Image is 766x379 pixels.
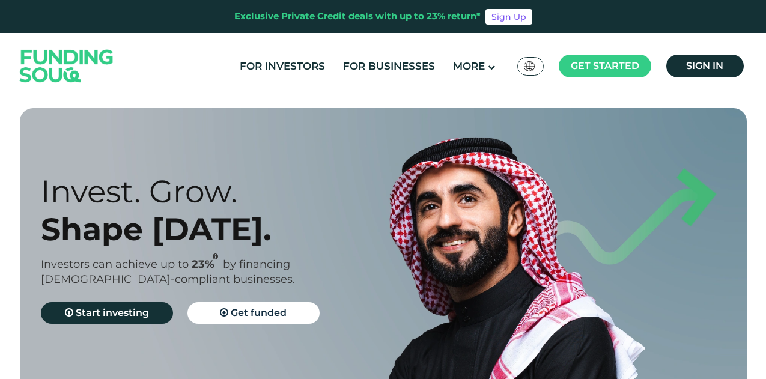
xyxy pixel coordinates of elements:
[213,253,218,260] i: 23% IRR (expected) ~ 15% Net yield (expected)
[187,302,320,324] a: Get funded
[234,10,481,23] div: Exclusive Private Credit deals with up to 23% return*
[485,9,532,25] a: Sign Up
[453,60,485,72] span: More
[41,258,189,271] span: Investors can achieve up to
[666,55,744,77] a: Sign in
[192,258,223,271] span: 23%
[41,302,173,324] a: Start investing
[41,258,295,286] span: by financing [DEMOGRAPHIC_DATA]-compliant businesses.
[8,35,126,96] img: Logo
[237,56,328,76] a: For Investors
[41,210,404,248] div: Shape [DATE].
[76,307,149,318] span: Start investing
[231,307,287,318] span: Get funded
[524,61,535,71] img: SA Flag
[686,60,723,71] span: Sign in
[571,60,639,71] span: Get started
[41,172,404,210] div: Invest. Grow.
[340,56,438,76] a: For Businesses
